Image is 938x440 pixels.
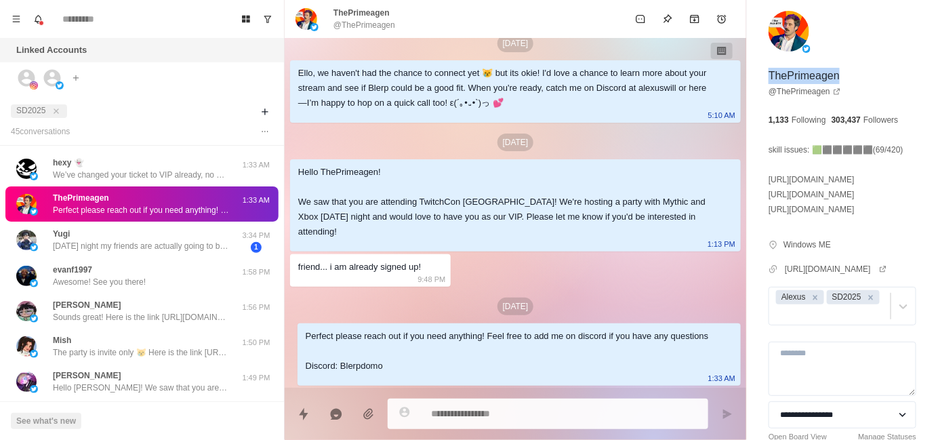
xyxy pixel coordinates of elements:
[53,169,229,181] p: We’ve changed your ticket to VIP already, no worries!
[257,104,273,120] button: Add filters
[257,8,279,30] button: Show unread conversations
[769,114,789,126] p: 1,133
[310,23,319,31] img: picture
[16,266,37,286] img: picture
[802,45,811,53] img: picture
[239,372,273,384] p: 1:49 PM
[53,240,229,252] p: [DATE] night my friends are actually going to be hosting their party so its going to be very hard...
[333,19,395,31] p: @ThePrimeagen
[251,242,262,253] span: 1
[863,114,898,126] p: Followers
[654,5,681,33] button: Pin
[53,369,121,382] p: [PERSON_NAME]
[257,123,273,140] button: Options
[239,159,273,171] p: 1:33 AM
[16,106,45,115] span: SD2025
[828,290,863,304] div: SD2025
[792,114,826,126] p: Following
[323,401,350,428] button: Reply with AI
[239,195,273,206] p: 1:33 AM
[53,382,229,394] p: Hello [PERSON_NAME]! We saw that you are attending TwitchCon [GEOGRAPHIC_DATA]! We're hosting a p...
[30,243,38,252] img: picture
[53,299,121,311] p: [PERSON_NAME]
[627,5,654,33] button: Mark as unread
[11,125,70,138] p: 45 conversation s
[239,230,273,241] p: 3:34 PM
[769,85,841,98] a: @ThePrimeagen
[53,311,229,323] p: Sounds great! Here is the link [URL][DOMAIN_NAME] and you can have "domo" as the referrer. Also f...
[239,337,273,348] p: 1:50 PM
[681,5,708,33] button: Archive
[769,11,809,52] img: picture
[863,290,878,304] div: Remove SD2025
[497,35,534,52] p: [DATE]
[333,7,390,19] p: ThePrimeagen
[298,165,711,239] div: Hello ThePrimeagen! We saw that you are attending TwitchCon [GEOGRAPHIC_DATA]! We're hosting a pa...
[16,230,37,250] img: picture
[56,81,64,89] img: picture
[783,239,831,251] p: Windows ME
[235,8,257,30] button: Board View
[777,290,808,304] div: Alexus
[30,172,38,180] img: picture
[30,385,38,393] img: picture
[11,413,81,429] button: See what's new
[53,346,229,359] p: The party is invite only 😿 Here is the link [URL][DOMAIN_NAME] and you can have "domo" as the ref...
[708,108,735,123] p: 5:10 AM
[769,142,903,217] p: skill issues: 🟩⬛️⬛️⬛️⬛️⬛️(69/420) [URL][DOMAIN_NAME] [URL][DOMAIN_NAME] [URL][DOMAIN_NAME]
[785,263,887,275] a: [URL][DOMAIN_NAME]
[53,192,109,204] p: ThePrimeagen
[708,5,735,33] button: Add reminder
[16,159,37,179] img: picture
[769,68,840,84] p: ThePrimeagen
[16,336,37,357] img: picture
[30,81,38,89] img: picture
[16,43,87,57] p: Linked Accounts
[708,371,735,386] p: 1:33 AM
[708,237,735,252] p: 1:13 PM
[298,66,711,111] div: Ello, we haven't had the chance to connect yet 😿 but its okie! I'd love a chance to learn more ab...
[68,70,84,86] button: Add account
[30,350,38,358] img: picture
[306,329,711,374] div: Perfect please reach out if you need anything! Feel free to add me on discord if you have any que...
[16,301,37,321] img: picture
[714,401,741,428] button: Send message
[49,104,63,118] button: close
[30,279,38,287] img: picture
[355,401,382,428] button: Add media
[16,372,37,392] img: picture
[808,290,823,304] div: Remove Alexus
[27,8,49,30] button: Notifications
[239,302,273,313] p: 1:56 PM
[30,207,38,216] img: picture
[298,260,421,275] div: friend... i am already signed up!
[53,276,146,288] p: Awesome! See you there!
[497,298,534,315] p: [DATE]
[53,334,71,346] p: Mish
[290,401,317,428] button: Quick replies
[16,194,37,214] img: picture
[497,134,534,151] p: [DATE]
[239,266,273,278] p: 1:58 PM
[295,8,317,30] img: picture
[832,114,861,126] p: 303,437
[53,204,229,216] p: Perfect please reach out if you need anything! Feel free to add me on discord if you have any que...
[417,272,445,287] p: 9:48 PM
[53,264,92,276] p: evanf1997
[5,8,27,30] button: Menu
[30,315,38,323] img: picture
[53,157,84,169] p: hexy 👻
[53,228,70,240] p: Yugi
